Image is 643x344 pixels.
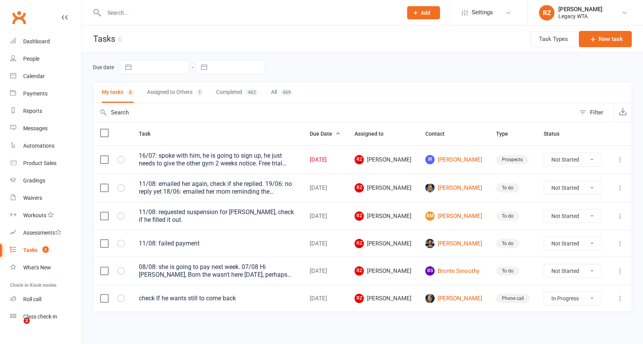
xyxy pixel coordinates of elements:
[355,155,364,164] span: RZ
[355,131,392,137] span: Assigned to
[407,6,440,19] button: Add
[425,155,435,164] span: IR
[425,211,482,221] a: BM[PERSON_NAME]
[23,264,51,271] div: What's New
[310,129,341,138] button: Due Date
[10,259,82,276] a: What's New
[23,177,45,184] div: Gradings
[10,224,82,242] a: Assessments
[102,7,397,18] input: Search...
[271,82,293,103] button: All469
[355,294,411,303] span: [PERSON_NAME]
[139,208,296,224] div: 11/08: requested suspension for [PERSON_NAME], check if he filled it out.
[355,155,411,164] span: [PERSON_NAME]
[355,211,411,221] span: [PERSON_NAME]
[281,89,293,96] div: 469
[472,4,493,21] span: Settings
[355,239,364,248] span: RZ
[10,291,82,308] a: Roll call
[10,120,82,137] a: Messages
[23,90,48,97] div: Payments
[10,155,82,172] a: Product Sales
[355,129,392,138] button: Assigned to
[310,240,341,247] div: [DATE]
[355,211,364,221] span: RZ
[579,31,632,47] button: New task
[496,155,529,164] div: Prospects
[496,266,519,276] div: To do
[23,296,41,302] div: Roll call
[590,108,603,117] div: Filter
[558,6,602,13] div: [PERSON_NAME]
[539,5,554,20] div: RZ
[496,131,517,137] span: Type
[310,131,341,137] span: Due Date
[355,183,364,192] span: RZ
[102,82,134,103] button: My tasks6
[496,211,519,221] div: To do
[139,152,296,167] div: 16/07: spoke with him, he is going to sign up, he just needs to give the other gym 2 weeks notice...
[10,50,82,68] a: People
[425,294,435,303] img: Benjamin Pall
[8,318,26,336] iframe: Intercom live chat
[355,294,364,303] span: RZ
[139,131,159,137] span: Task
[23,212,46,218] div: Workouts
[310,295,341,302] div: [DATE]
[23,160,56,166] div: Product Sales
[10,172,82,189] a: Gradings
[139,240,296,247] div: 11/08: failed payment
[425,211,435,221] span: BM
[496,239,519,248] div: To do
[10,137,82,155] a: Automations
[310,213,341,220] div: [DATE]
[310,185,341,191] div: [DATE]
[23,56,39,62] div: People
[23,247,38,253] div: Tasks
[425,266,482,276] a: BSBronte Smoothy
[425,183,482,192] a: [PERSON_NAME]
[139,263,296,279] div: 08/08: she is going to pay next week. 07/08 Hi [PERSON_NAME], Born the wasn't here [DATE], perhap...
[558,13,602,20] div: Legacy WTA
[23,73,45,79] div: Calendar
[575,103,614,122] button: Filter
[139,295,296,302] div: check If he wants still to come back
[425,239,482,248] a: [PERSON_NAME]
[196,89,203,96] div: 1
[310,268,341,274] div: [DATE]
[10,68,82,85] a: Calendar
[425,129,453,138] button: Contact
[544,129,568,138] button: Status
[23,313,57,320] div: Class check-in
[496,183,519,192] div: To do
[425,266,435,276] span: BS
[355,266,364,276] span: RZ
[23,143,55,149] div: Automations
[355,239,411,248] span: [PERSON_NAME]
[10,242,82,259] a: Tasks 2
[310,157,341,163] div: [DATE]
[355,266,411,276] span: [PERSON_NAME]
[147,82,203,103] button: Assigned to Others1
[93,64,114,70] label: Due date
[425,131,453,137] span: Contact
[544,131,568,137] span: Status
[355,183,411,192] span: [PERSON_NAME]
[23,230,61,236] div: Assessments
[496,294,530,303] div: Phone call
[425,239,435,248] img: Vincent Pons
[421,10,430,16] span: Add
[216,82,258,103] button: Completed462
[23,195,42,201] div: Waivers
[496,129,517,138] button: Type
[93,103,575,122] input: Search
[23,38,50,44] div: Dashboard
[10,207,82,224] a: Workouts
[139,129,159,138] button: Task
[139,180,296,196] div: 11/08: emailed her again, check if she replied. 19/06: no reply yet 18/06: emailed her mom remind...
[23,125,48,131] div: Messages
[10,308,82,325] a: Class kiosk mode
[10,102,82,120] a: Reports
[23,108,42,114] div: Reports
[530,31,577,47] button: Task Types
